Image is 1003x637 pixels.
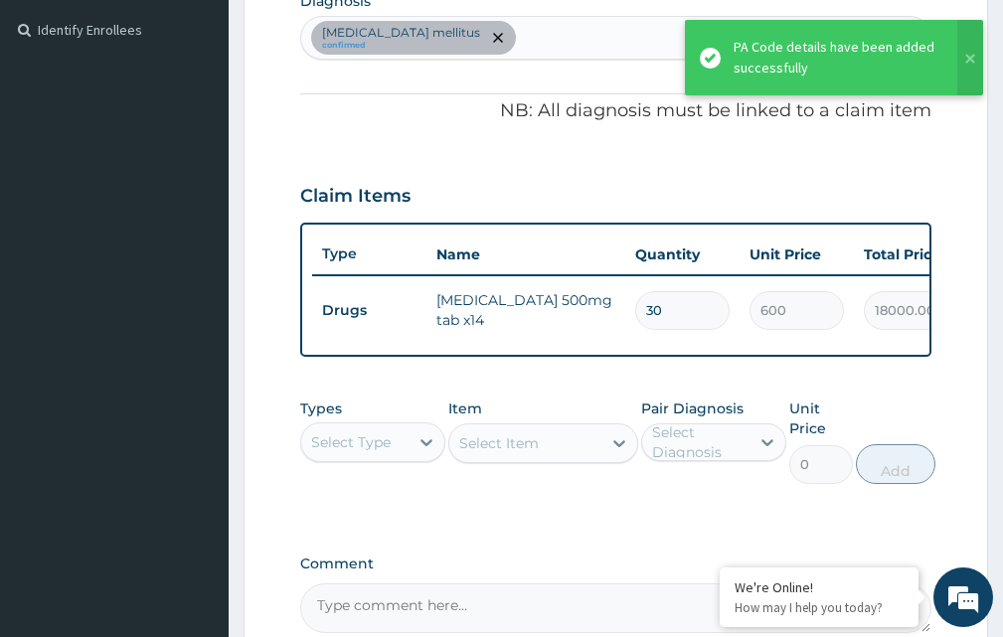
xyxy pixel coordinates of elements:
[322,41,480,51] small: confirmed
[426,235,625,274] th: Name
[448,398,482,418] label: Item
[426,280,625,340] td: [MEDICAL_DATA] 500mg tab x14
[103,111,334,137] div: Chat with us now
[300,556,931,572] label: Comment
[300,186,411,208] h3: Claim Items
[37,99,81,149] img: d_794563401_company_1708531726252_794563401
[856,444,935,484] button: Add
[652,422,748,462] div: Select Diagnosis
[734,37,938,79] div: PA Code details have been added successfully
[115,192,274,393] span: We're online!
[312,292,426,329] td: Drugs
[789,398,852,438] label: Unit Price
[322,25,480,41] p: [MEDICAL_DATA] mellitus
[735,599,904,616] p: How may I help you today?
[311,432,391,452] div: Select Type
[300,400,342,417] label: Types
[735,578,904,596] div: We're Online!
[312,236,426,272] th: Type
[625,235,740,274] th: Quantity
[326,10,374,58] div: Minimize live chat window
[10,425,379,495] textarea: Type your message and hit 'Enter'
[854,235,968,274] th: Total Price
[641,398,744,418] label: Pair Diagnosis
[300,98,931,124] p: NB: All diagnosis must be linked to a claim item
[489,29,507,47] span: remove selection option
[740,235,854,274] th: Unit Price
